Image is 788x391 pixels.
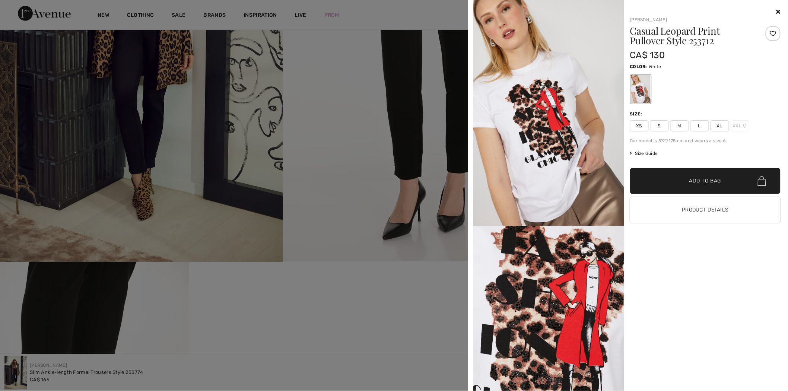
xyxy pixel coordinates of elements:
[630,150,658,157] span: Size Guide
[630,111,644,117] div: Size:
[631,75,650,103] div: White
[16,5,32,12] span: Chat
[630,137,781,144] div: Our model is 5'9"/175 cm and wears a size 6.
[630,120,649,131] span: XS
[630,50,665,60] span: CA$ 130
[731,120,749,131] span: XXL
[743,124,747,128] img: ring-m.svg
[630,64,648,69] span: Color:
[630,26,756,45] h1: Casual Leopard Print Pullover Style 253712
[630,168,781,194] button: Add to Bag
[630,17,667,22] a: [PERSON_NAME]
[670,120,689,131] span: M
[630,197,781,223] button: Product Details
[758,176,766,186] img: Bag.svg
[711,120,729,131] span: XL
[649,64,662,69] span: White
[689,177,721,185] span: Add to Bag
[690,120,709,131] span: L
[650,120,669,131] span: S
